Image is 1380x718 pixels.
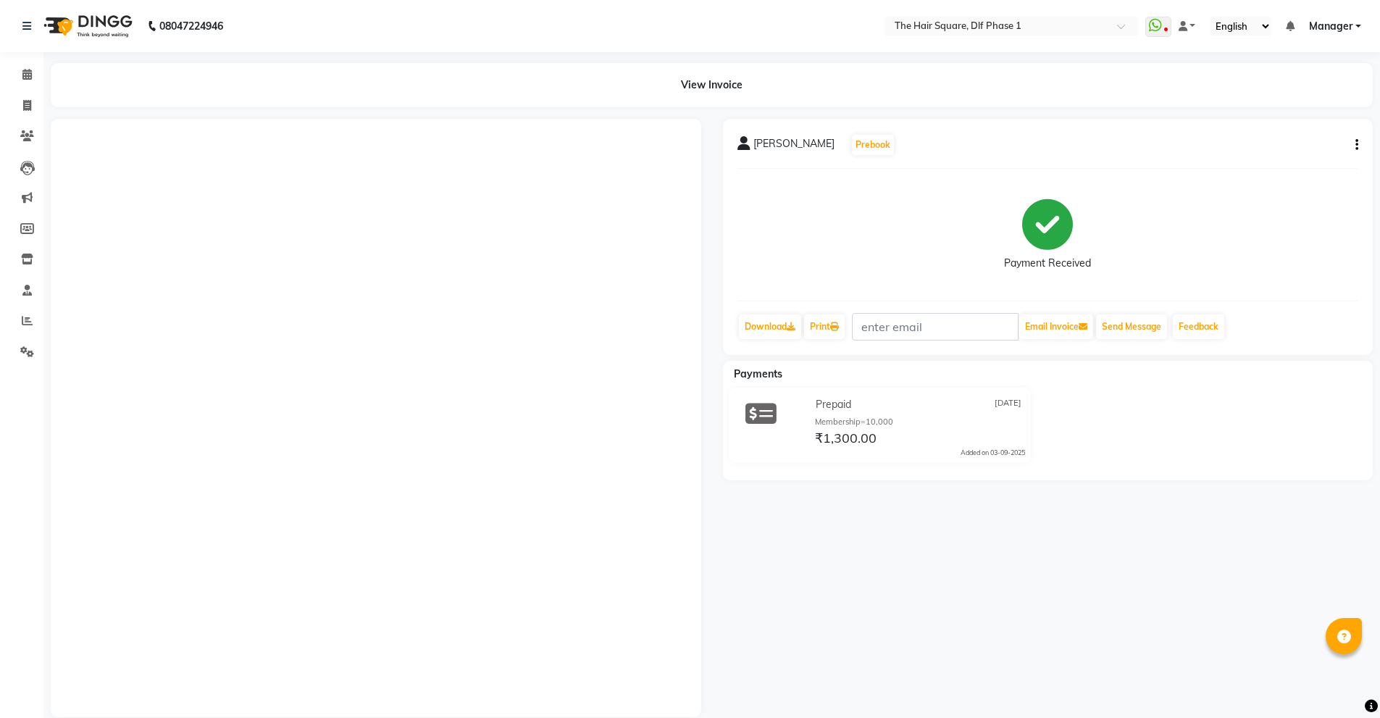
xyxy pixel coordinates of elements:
span: Prepaid [816,397,851,412]
img: logo [37,6,136,46]
a: Print [804,314,845,339]
span: [DATE] [995,397,1021,412]
button: Send Message [1096,314,1167,339]
button: Prebook [852,135,894,155]
button: Email Invoice [1019,314,1093,339]
div: Added on 03-09-2025 [961,448,1025,458]
a: Feedback [1173,314,1224,339]
b: 08047224946 [159,6,223,46]
iframe: chat widget [1319,660,1366,704]
span: Manager [1309,19,1352,34]
span: Payments [734,367,782,380]
input: enter email [852,313,1019,341]
div: Membership=10,000 [815,416,1025,428]
span: [PERSON_NAME] [753,136,835,156]
a: Download [739,314,801,339]
div: Payment Received [1004,256,1091,271]
span: ₹1,300.00 [815,430,877,450]
div: View Invoice [51,63,1373,107]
